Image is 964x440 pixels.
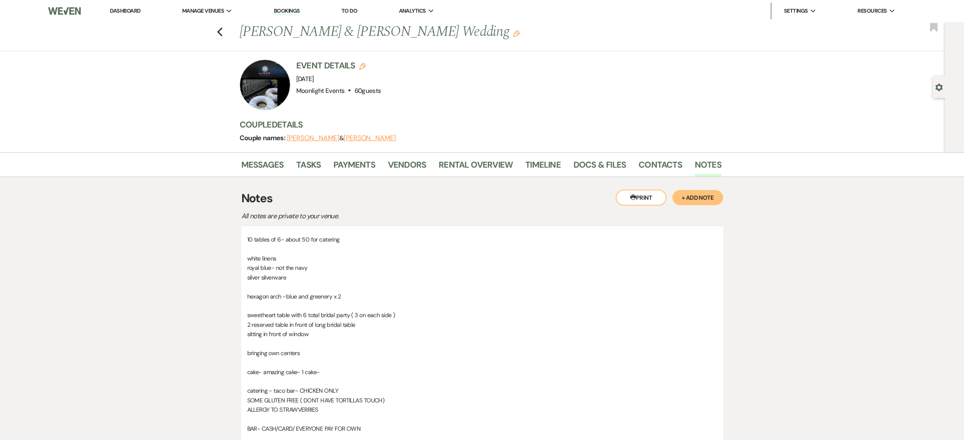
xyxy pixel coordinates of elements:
p: hexagon arch -blue and greenery x 2 [247,292,717,301]
span: Couple names: [240,133,287,142]
span: & [287,134,396,142]
p: cake- amazing cake- 1 cake- [247,367,717,377]
span: [DATE] [296,75,314,83]
p: royal blue- not the navy [247,263,717,272]
p: All notes are private to your venue. [241,211,537,222]
h3: Event Details [296,60,381,71]
h1: [PERSON_NAME] & [PERSON_NAME] Wedding [240,22,618,42]
button: [PERSON_NAME] [287,135,339,141]
p: 2 reserved table in front of long bridal table [247,320,717,329]
h3: Couple Details [240,119,713,130]
p: 10 tables of 6- about 50 for catering [247,235,717,244]
p: ALLERGY TO STRAWVERRIES [247,405,717,414]
a: Tasks [296,158,321,177]
p: silver silverware [247,273,717,282]
img: Weven Logo [48,2,81,20]
a: Docs & Files [573,158,626,177]
a: Contacts [639,158,682,177]
p: sitting in front of window [247,329,717,339]
p: SOME GLUTEN FREE ( DONT HAVE TORTILLAS TOUCH) [247,396,717,405]
a: To Do [341,7,357,14]
a: Payments [333,158,375,177]
a: Timeline [525,158,561,177]
h3: Notes [241,190,723,207]
button: Print [616,190,666,206]
span: Manage Venues [182,7,224,15]
span: Analytics [399,7,426,15]
button: [PERSON_NAME] [344,135,396,141]
span: Settings [784,7,808,15]
a: Rental Overview [439,158,513,177]
span: 60 guests [355,87,381,95]
button: Edit [513,30,520,37]
p: BAR- CASH/CARD/ EVERYONE PAY FOR OWN [247,424,717,433]
span: Moonlight Events [296,87,345,95]
p: bringing own centers [247,348,717,358]
a: Bookings [274,7,300,15]
span: Resources [857,7,887,15]
a: Messages [241,158,284,177]
p: catering - taco bar- CHICKEN ONLY [247,386,717,395]
a: Vendors [388,158,426,177]
a: Notes [695,158,721,177]
button: + Add Note [672,190,723,205]
button: Open lead details [935,83,943,91]
p: white linens [247,254,717,263]
p: sweetheart table with 6 total bridal party ( 3 on each side ) [247,310,717,320]
a: Dashboard [110,7,140,14]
